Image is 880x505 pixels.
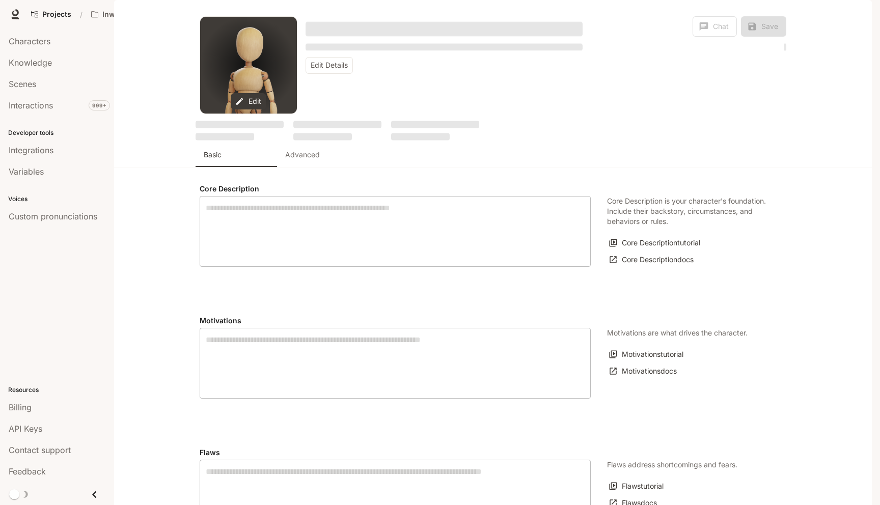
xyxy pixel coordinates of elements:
[200,447,591,458] h4: Flaws
[306,57,353,74] button: Edit Details
[102,10,159,19] p: Inworld AI Demos kamil
[607,478,666,495] button: Flawstutorial
[607,196,770,227] p: Core Description is your character's foundation. Include their backstory, circumstances, and beha...
[285,150,320,160] p: Advanced
[200,17,297,114] button: Open character avatar dialog
[607,235,703,251] button: Core Descriptiontutorial
[200,184,591,194] h4: Core Description
[200,17,297,114] div: Avatar image
[231,93,266,110] button: Edit
[87,4,175,24] button: Open workspace menu
[607,346,686,363] button: Motivationstutorial
[200,316,591,326] h4: Motivations
[42,10,71,19] span: Projects
[607,460,737,470] p: Flaws address shortcomings and fears.
[306,16,583,41] button: Open character details dialog
[607,328,748,338] p: Motivations are what drives the character.
[76,9,87,20] div: /
[26,4,76,24] a: Go to projects
[200,196,591,267] div: label
[306,41,583,53] button: Open character details dialog
[607,363,679,380] a: Motivationsdocs
[204,150,222,160] p: Basic
[607,251,696,268] a: Core Descriptiondocs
